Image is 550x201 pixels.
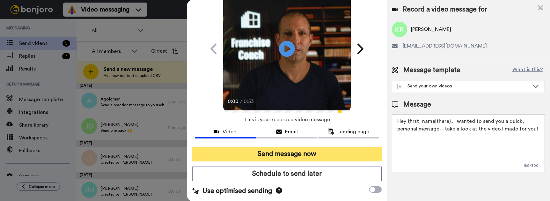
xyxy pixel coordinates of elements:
span: Message template [403,65,460,75]
textarea: Hey {first_name|there}, I wanted to send you a quick, personal message—take a look at the video I... [392,115,545,172]
button: Send message now [192,147,382,161]
img: demo-template.svg [397,84,402,89]
span: Landing page [337,128,369,136]
span: / [240,98,242,105]
div: Send your own videos [397,83,529,89]
span: 0:00 [228,98,239,105]
button: Schedule to send later [192,167,382,181]
button: What is this? [510,65,545,75]
span: 0:53 [244,98,255,105]
span: [EMAIL_ADDRESS][DOMAIN_NAME] [403,42,487,50]
span: This is your recorded video message [244,113,330,127]
span: Video [223,128,237,136]
span: Email [285,128,298,136]
span: Use optimised sending [202,186,272,196]
span: Message [403,100,431,109]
